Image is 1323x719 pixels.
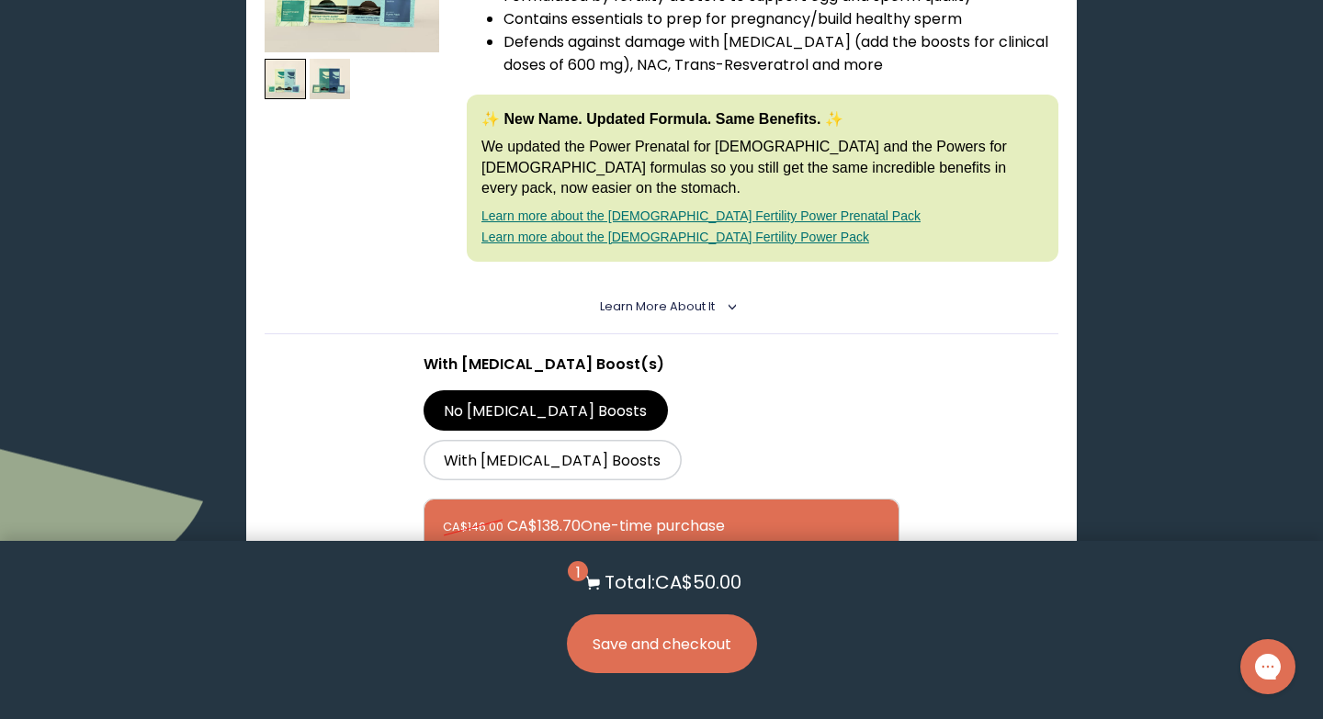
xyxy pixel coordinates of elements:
[481,230,869,244] a: Learn more about the [DEMOGRAPHIC_DATA] Fertility Power Pack
[424,390,668,431] label: No [MEDICAL_DATA] Boosts
[424,440,682,480] label: With [MEDICAL_DATA] Boosts
[1231,633,1305,701] iframe: Gorgias live chat messenger
[265,59,306,100] img: thumbnail image
[567,614,757,673] button: Save and checkout
[481,111,843,127] strong: ✨ New Name. Updated Formula. Same Benefits. ✨
[481,208,921,223] a: Learn more about the [DEMOGRAPHIC_DATA] Fertility Power Prenatal Pack
[568,561,588,581] span: 1
[503,30,1058,76] li: Defends against damage with [MEDICAL_DATA] (add the boosts for clinical doses of 600 mg), NAC, Tr...
[481,137,1044,198] p: We updated the Power Prenatal for [DEMOGRAPHIC_DATA] and the Powers for [DEMOGRAPHIC_DATA] formul...
[720,302,737,311] i: <
[600,298,715,314] span: Learn More About it
[424,353,899,376] p: With [MEDICAL_DATA] Boost(s)
[503,7,1058,30] li: Contains essentials to prep for pregnancy/build healthy sperm
[605,568,741,596] p: Total: CA$50.00
[600,298,724,315] summary: Learn More About it <
[310,59,351,100] img: thumbnail image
